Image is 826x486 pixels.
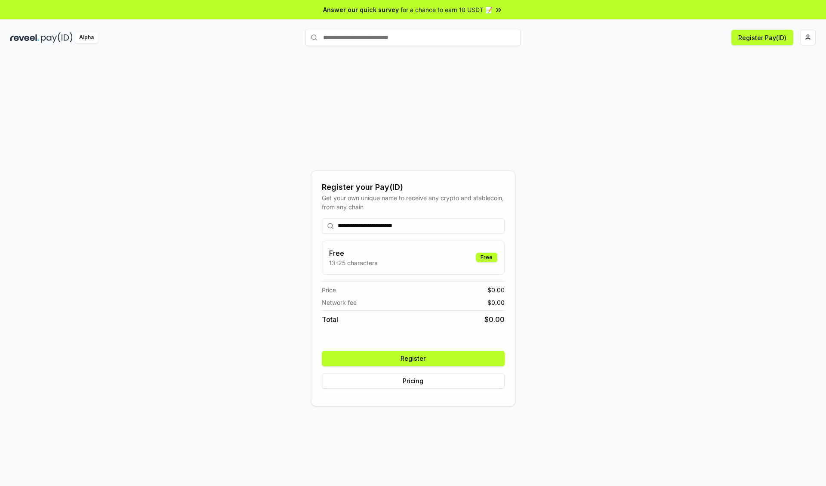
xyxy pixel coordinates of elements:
[487,285,505,294] span: $ 0.00
[476,253,497,262] div: Free
[322,285,336,294] span: Price
[322,181,505,193] div: Register your Pay(ID)
[74,32,99,43] div: Alpha
[322,193,505,211] div: Get your own unique name to receive any crypto and stablecoin, from any chain
[487,298,505,307] span: $ 0.00
[731,30,793,45] button: Register Pay(ID)
[401,5,493,14] span: for a chance to earn 10 USDT 📝
[484,314,505,325] span: $ 0.00
[322,351,505,366] button: Register
[323,5,399,14] span: Answer our quick survey
[10,32,39,43] img: reveel_dark
[329,258,377,267] p: 13-25 characters
[322,314,338,325] span: Total
[329,248,377,258] h3: Free
[322,373,505,389] button: Pricing
[41,32,73,43] img: pay_id
[322,298,357,307] span: Network fee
